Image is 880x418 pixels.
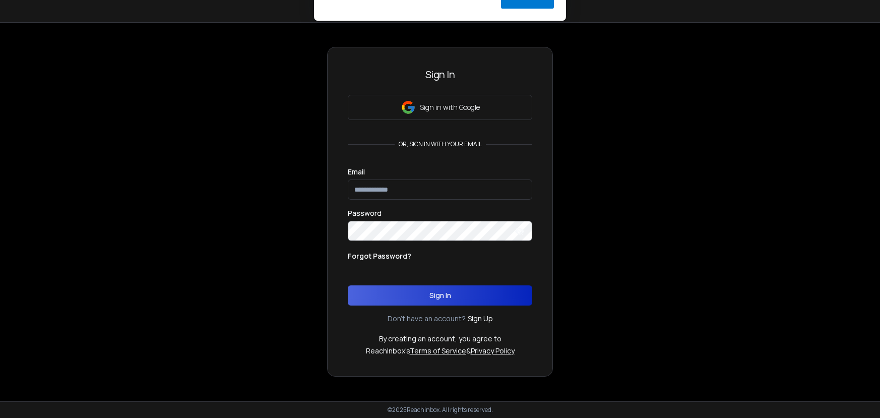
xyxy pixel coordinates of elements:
button: Enable [501,52,554,78]
a: Sign Up [468,314,493,324]
img: notification icon [326,12,366,52]
p: By creating an account, you agree to [379,334,501,344]
div: Enable notifications to stay on top of your campaigns with real-time updates on replies. [366,12,554,35]
p: or, sign in with your email [395,140,486,148]
p: Forgot Password? [348,251,411,261]
a: Terms of Service [410,346,466,355]
button: Later [450,52,495,78]
button: Sign In [348,285,532,306]
p: Don't have an account? [388,314,466,324]
label: Password [348,210,382,217]
button: Sign in with Google [348,95,532,120]
p: ReachInbox's & [366,346,515,356]
p: Sign in with Google [420,102,480,112]
p: © 2025 Reachinbox. All rights reserved. [388,406,493,414]
label: Email [348,168,365,175]
a: Privacy Policy [471,346,515,355]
